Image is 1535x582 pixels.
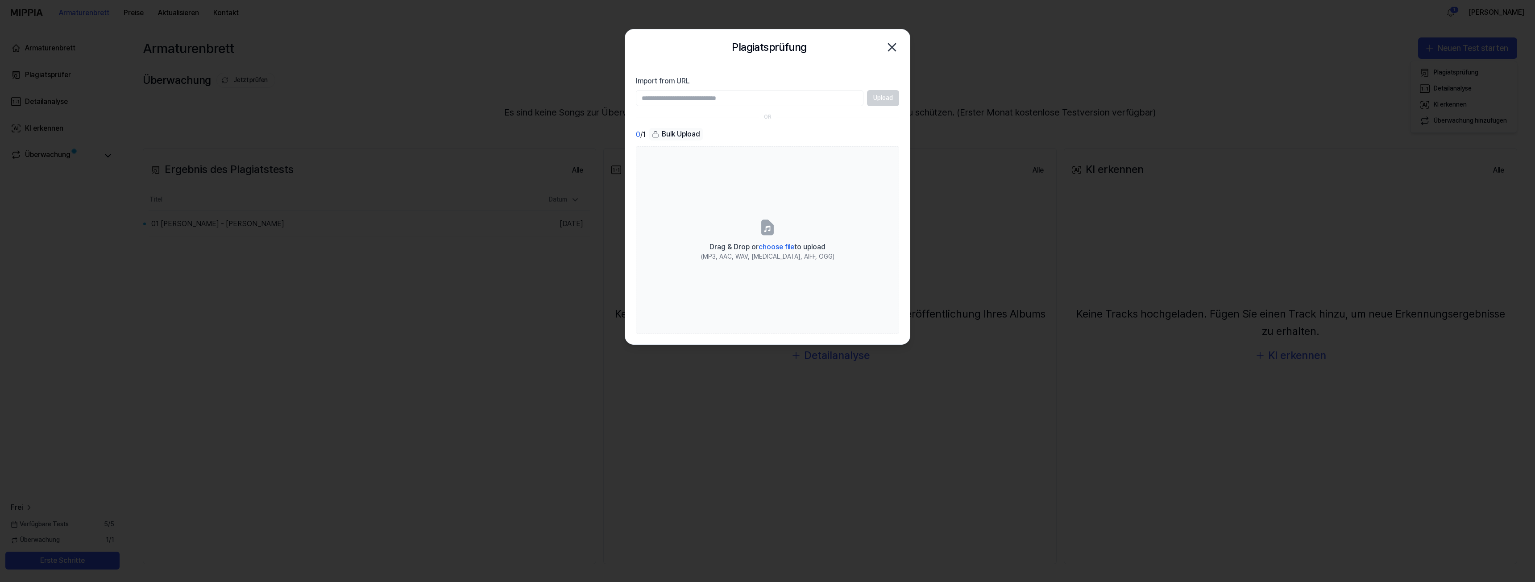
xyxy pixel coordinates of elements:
[636,76,899,87] label: Import from URL
[649,128,703,141] button: Bulk Upload
[764,113,772,121] div: OR
[701,252,834,261] div: (MP3, AAC, WAV, [MEDICAL_DATA], AIFF, OGG)
[732,41,806,54] font: Plagiatsprüfung
[709,243,826,251] span: Drag & Drop or to upload
[759,243,794,251] span: choose file
[636,128,646,141] div: / 1
[636,129,640,140] span: 0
